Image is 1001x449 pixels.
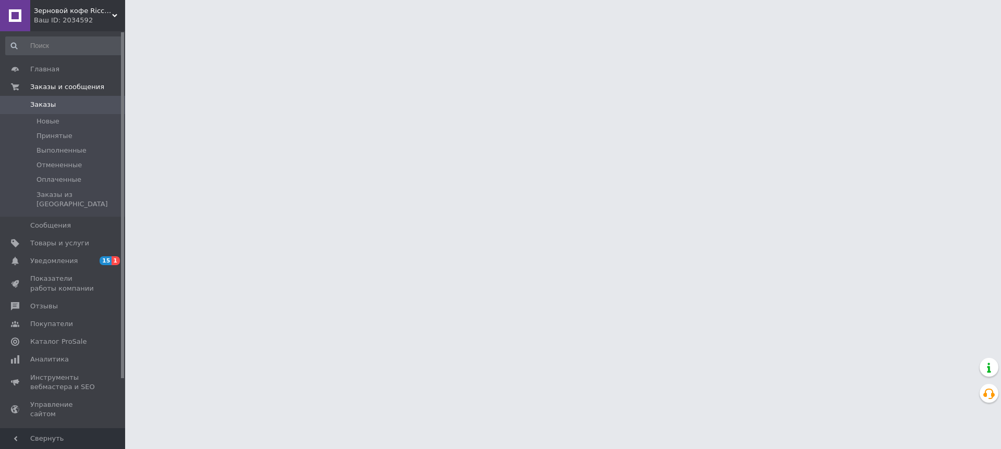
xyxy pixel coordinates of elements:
span: Сообщения [30,221,71,230]
span: Товары и услуги [30,239,89,248]
div: Ваш ID: 2034592 [34,16,125,25]
span: Каталог ProSale [30,337,87,346]
span: 15 [100,256,112,265]
span: Оплаченные [36,175,81,184]
span: Выполненные [36,146,87,155]
span: Покупатели [30,319,73,329]
span: Заказы из [GEOGRAPHIC_DATA] [36,190,122,209]
span: 1 [112,256,120,265]
span: Зерновой кофе Ricco Coffee от компании Ricco Coffee [34,6,112,16]
span: Уведомления [30,256,78,266]
span: Отмененные [36,160,82,170]
span: Инструменты вебмастера и SEO [30,373,96,392]
span: Главная [30,65,59,74]
span: Аналитика [30,355,69,364]
input: Поиск [5,36,123,55]
span: Управление сайтом [30,400,96,419]
span: Принятые [36,131,72,141]
span: Показатели работы компании [30,274,96,293]
span: Заказы и сообщения [30,82,104,92]
span: Новые [36,117,59,126]
span: Кошелек компании [30,427,96,446]
span: Отзывы [30,302,58,311]
span: Заказы [30,100,56,109]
